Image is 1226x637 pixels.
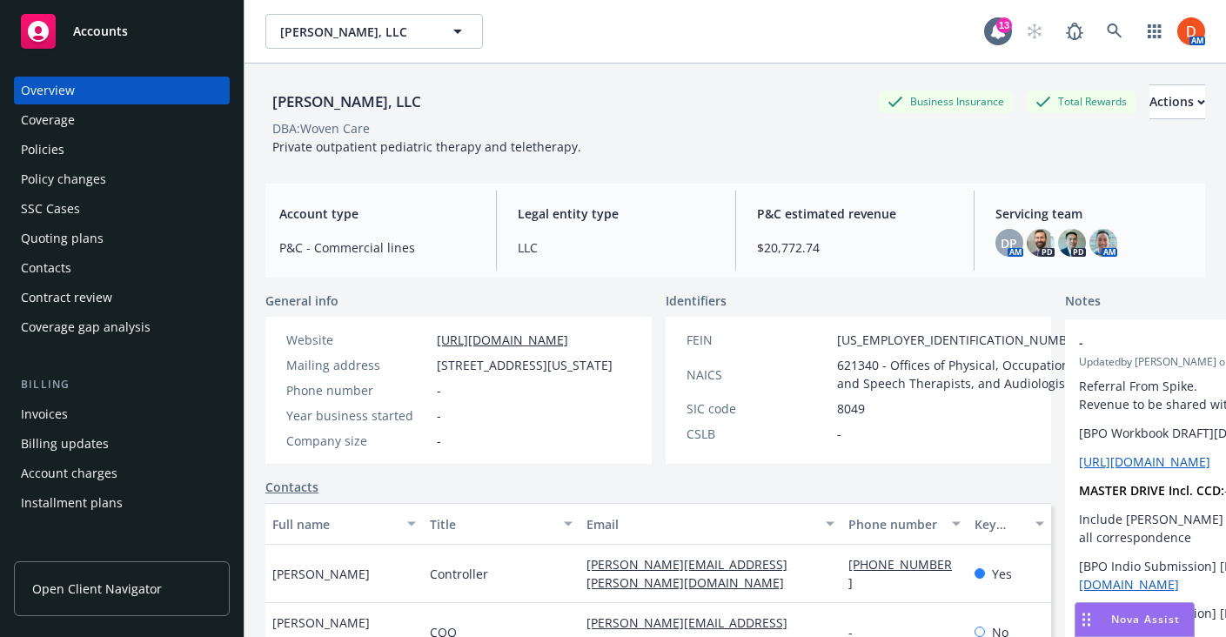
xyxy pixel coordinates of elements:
div: CSLB [687,425,830,443]
span: Nova Assist [1111,612,1180,627]
div: Email [586,515,815,533]
a: Switch app [1137,14,1172,49]
button: Actions [1149,84,1205,119]
div: Actions [1149,85,1205,118]
span: Yes [992,565,1012,583]
span: P&C estimated revenue [757,205,953,223]
a: Contacts [14,254,230,282]
a: Invoices [14,400,230,428]
a: Accounts [14,7,230,56]
div: Coverage gap analysis [21,313,151,341]
a: Coverage gap analysis [14,313,230,341]
span: Notes [1065,292,1101,312]
span: General info [265,292,338,310]
div: 13 [996,17,1012,33]
span: Account type [279,205,475,223]
span: Open Client Navigator [32,580,162,598]
button: Key contact [968,503,1051,545]
a: Account charges [14,459,230,487]
span: [PERSON_NAME] [272,565,370,583]
a: Search [1097,14,1132,49]
strong: MASTER DRIVE Incl. CCD: [1079,482,1224,499]
span: - [437,381,441,399]
div: Mailing address [286,356,430,374]
span: [US_EMPLOYER_IDENTIFICATION_NUMBER] [837,331,1086,349]
img: photo [1177,17,1205,45]
span: 8049 [837,399,865,418]
div: Key contact [975,515,1025,533]
a: [PERSON_NAME][EMAIL_ADDRESS][PERSON_NAME][DOMAIN_NAME] [586,556,798,591]
div: Billing [14,376,230,393]
button: Full name [265,503,423,545]
a: [URL][DOMAIN_NAME] [437,332,568,348]
span: - [837,425,841,443]
a: Billing updates [14,430,230,458]
span: [PERSON_NAME], LLC [280,23,431,41]
div: Policy changes [21,165,106,193]
a: Coverage [14,106,230,134]
div: Billing updates [21,430,109,458]
div: [PERSON_NAME], LLC [265,91,428,113]
a: Overview [14,77,230,104]
div: Full name [272,515,397,533]
div: Installment plans [21,489,123,517]
button: Phone number [841,503,967,545]
span: Controller [430,565,488,583]
button: [PERSON_NAME], LLC [265,14,483,49]
div: Quoting plans [21,225,104,252]
div: Policies [21,136,64,164]
button: Nova Assist [1075,602,1195,637]
span: - [437,406,441,425]
a: [PHONE_NUMBER] [848,556,952,591]
a: Quoting plans [14,225,230,252]
button: Email [580,503,841,545]
a: [URL][DOMAIN_NAME] [1079,453,1210,470]
div: SSC Cases [21,195,80,223]
div: Account charges [21,459,117,487]
span: Accounts [73,24,128,38]
div: DBA: Woven Care [272,119,370,137]
div: Title [430,515,554,533]
a: Policies [14,136,230,164]
img: photo [1089,229,1117,257]
button: Title [423,503,580,545]
div: Phone number [848,515,941,533]
span: LLC [518,238,713,257]
div: Phone number [286,381,430,399]
div: Drag to move [1075,603,1097,636]
span: 621340 - Offices of Physical, Occupational and Speech Therapists, and Audiologists [837,356,1086,392]
a: Installment plans [14,489,230,517]
a: SSC Cases [14,195,230,223]
span: - [437,432,441,450]
span: Private outpatient pediatric therapy and teletherapy. [272,138,581,155]
div: Coverage [21,106,75,134]
a: Start snowing [1017,14,1052,49]
div: Contract review [21,284,112,312]
a: Policy changes [14,165,230,193]
span: Legal entity type [518,205,713,223]
img: photo [1027,229,1055,257]
span: Servicing team [995,205,1191,223]
span: P&C - Commercial lines [279,238,475,257]
span: [STREET_ADDRESS][US_STATE] [437,356,613,374]
a: Report a Bug [1057,14,1092,49]
div: Invoices [21,400,68,428]
div: SIC code [687,399,830,418]
div: Total Rewards [1027,91,1136,112]
div: Overview [21,77,75,104]
div: Company size [286,432,430,450]
span: Identifiers [666,292,727,310]
span: DP [1001,234,1017,252]
div: Website [286,331,430,349]
a: Contract review [14,284,230,312]
div: NAICS [687,365,830,384]
div: Contacts [21,254,71,282]
img: photo [1058,229,1086,257]
a: Contacts [265,478,318,496]
div: Year business started [286,406,430,425]
div: FEIN [687,331,830,349]
span: $20,772.74 [757,238,953,257]
div: Business Insurance [879,91,1013,112]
